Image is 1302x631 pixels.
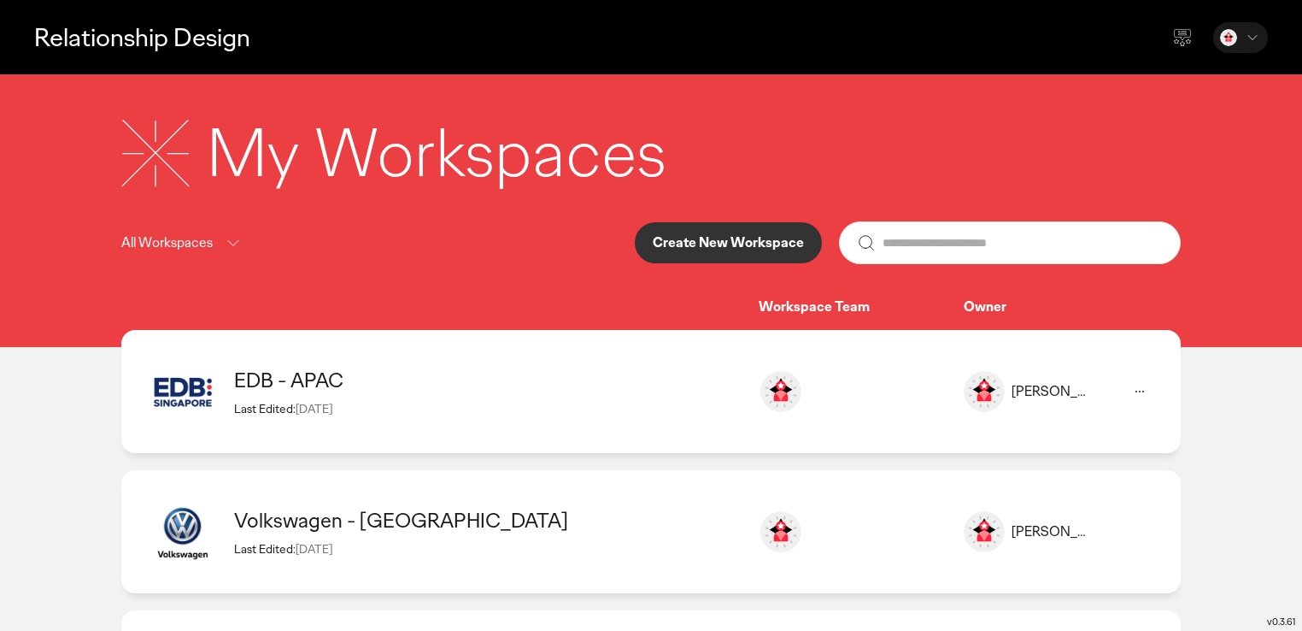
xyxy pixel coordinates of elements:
[964,371,1005,412] img: image
[760,511,801,552] img: zoe.willems@ogilvy.co.za
[207,109,666,198] div: My Workspaces
[34,20,250,55] p: Relationship Design
[234,507,742,534] div: Volkswagen - South Africa
[964,298,1153,316] div: Owner
[234,367,742,393] div: EDB - APAC
[121,233,213,254] p: All Workspaces
[149,357,217,426] img: image
[1012,383,1092,401] div: [PERSON_NAME] K X
[234,401,742,416] div: Last Edited:
[296,401,332,416] span: [DATE]
[760,371,801,412] img: manjula.kailasanathan@verticurl.com
[635,222,822,263] button: Create New Workspace
[964,511,1005,552] img: image
[1012,523,1092,541] div: [PERSON_NAME]
[1220,29,1237,46] img: Manjula K X
[234,541,742,557] div: Last Edited:
[296,541,332,557] span: [DATE]
[653,236,804,250] p: Create New Workspace
[149,498,217,566] img: image
[759,298,964,316] div: Workspace Team
[1162,17,1203,58] div: Send feedback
